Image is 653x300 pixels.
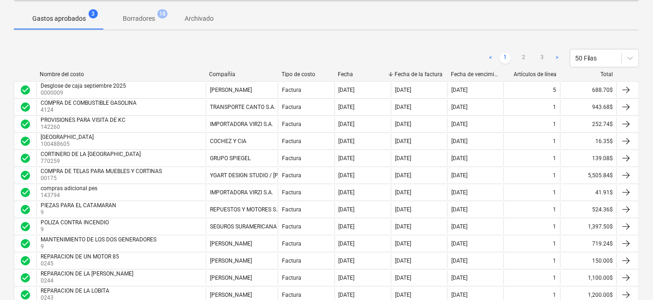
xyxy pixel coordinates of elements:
[282,155,301,162] div: Factura
[339,258,355,264] div: [DATE]
[20,255,31,266] span: check_circle
[451,206,467,213] div: [DATE]
[395,223,411,230] div: [DATE]
[20,238,31,249] div: La factura fue aprobada
[560,236,617,251] div: 719.24$
[210,121,273,127] div: IMPORTADORA VIRZI S.A.
[41,157,143,165] p: 770259
[560,100,617,114] div: 943.68$
[210,189,273,196] div: IMPORTADORA VIRZI S.A.
[20,119,31,130] span: check_circle
[282,138,301,144] div: Factura
[339,292,355,298] div: [DATE]
[339,275,355,281] div: [DATE]
[20,272,31,283] span: check_circle
[41,140,96,148] p: 100488605
[20,187,31,198] span: check_circle
[339,87,355,93] div: [DATE]
[210,206,282,213] div: REPUESTOS Y MOTORES S.A.
[20,170,31,181] span: check_circle
[560,219,617,234] div: 1,397.50$
[210,104,276,110] div: TRANSPORTE CANTO S.A.
[282,275,301,281] div: Factura
[553,189,557,196] div: 1
[20,204,31,215] div: La factura fue aprobada
[41,260,121,268] p: 0245
[560,117,617,132] div: 252.74$
[41,277,135,285] p: 0244
[560,185,617,200] div: 41.91$
[41,226,111,234] p: 9
[451,155,467,162] div: [DATE]
[451,172,467,179] div: [DATE]
[560,83,617,97] div: 688.70$
[282,172,301,179] div: Factura
[20,136,31,147] div: La factura fue aprobada
[210,275,252,281] div: [PERSON_NAME]
[339,223,355,230] div: [DATE]
[20,84,31,96] div: La factura fue aprobada
[553,87,557,93] div: 5
[282,258,301,264] div: Factura
[32,14,86,24] p: Gastos aprobados
[395,104,411,110] div: [DATE]
[210,155,251,162] div: GRUPO SPIEGEL
[20,238,31,249] span: check_circle
[339,155,355,162] div: [DATE]
[210,292,252,298] div: [PERSON_NAME]
[41,288,109,294] div: REPARACION DE LA LOBITA
[553,138,557,144] div: 1
[551,53,563,64] a: Next page
[40,71,202,78] div: Nombre del costo
[395,189,411,196] div: [DATE]
[41,219,109,226] div: POLIZA CONTRA INCENDIO
[41,151,141,157] div: CORTINERO DE LA [GEOGRAPHIC_DATA]
[210,138,246,144] div: COCHEZ Y CIA
[41,236,156,243] div: MANTENIMIENTO DE LOS DOS GENERADORES
[20,221,31,232] span: check_circle
[210,87,252,93] div: [PERSON_NAME]
[20,102,31,113] span: check_circle
[20,102,31,113] div: La factura fue aprobada
[20,153,31,164] div: La factura fue aprobada
[560,270,617,285] div: 1,100.00$
[282,206,301,213] div: Factura
[553,172,557,179] div: 1
[339,189,355,196] div: [DATE]
[20,119,31,130] div: La factura fue aprobada
[210,240,252,247] div: [PERSON_NAME]
[395,121,411,127] div: [DATE]
[451,71,500,78] div: Fecha de vencimiento
[553,121,557,127] div: 1
[41,83,126,89] div: Desglose de caja septiembre 2025
[282,71,330,78] div: Tipo de costo
[20,136,31,147] span: check_circle
[451,223,467,230] div: [DATE]
[41,209,118,216] p: 9
[282,240,301,247] div: Factura
[395,258,411,264] div: [DATE]
[41,174,164,182] p: 00175
[518,53,529,64] a: Page 2
[338,71,387,78] div: Fecha
[157,9,168,18] span: 18
[20,153,31,164] span: check_circle
[451,292,467,298] div: [DATE]
[500,53,511,64] a: Page 1 is your current page
[395,275,411,281] div: [DATE]
[451,87,467,93] div: [DATE]
[20,84,31,96] span: check_circle
[282,121,301,127] div: Factura
[451,138,467,144] div: [DATE]
[282,223,301,230] div: Factura
[553,206,557,213] div: 1
[282,104,301,110] div: Factura
[395,240,411,247] div: [DATE]
[451,275,467,281] div: [DATE]
[395,172,411,179] div: [DATE]
[282,292,301,298] div: Factura
[41,253,119,260] div: REPARACION DE UN MOTOR 85
[210,223,277,230] div: SEGUROS SURAMERICANA
[395,138,411,144] div: [DATE]
[395,87,411,93] div: [DATE]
